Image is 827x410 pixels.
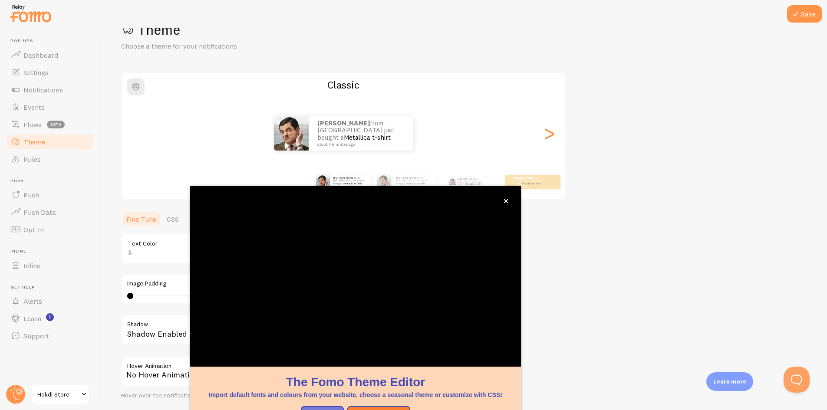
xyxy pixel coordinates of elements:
p: from [GEOGRAPHIC_DATA] just bought a [458,177,487,187]
a: Fine Tune [121,210,161,228]
span: Inline [10,249,95,254]
span: Events [23,103,45,112]
button: close, [501,197,511,206]
img: Fomo [316,175,330,189]
span: Support [23,331,49,340]
a: Opt-In [5,221,95,238]
small: about 4 minutes ago [317,142,402,147]
strong: [PERSON_NAME] [333,176,354,180]
div: Next slide [544,102,554,164]
p: from [GEOGRAPHIC_DATA] just bought a [512,176,547,187]
h1: The Fomo Theme Editor [201,374,511,390]
span: Hokdi Store [37,389,79,400]
span: Theme [23,138,45,146]
span: Opt-In [23,225,44,234]
strong: [PERSON_NAME] [396,176,417,180]
a: Push Data [5,203,95,221]
a: Metallica t-shirt [407,182,425,185]
h1: Theme [121,21,806,39]
span: Settings [23,68,49,77]
img: Fomo [449,178,456,185]
a: Notifications [5,81,95,98]
iframe: Help Scout Beacon - Open [784,367,810,393]
span: Push [23,190,39,199]
small: about 4 minutes ago [396,185,432,187]
span: beta [47,121,65,128]
a: CSS [161,210,184,228]
a: Flows beta [5,116,95,133]
h2: Classic [122,78,565,92]
span: Inline [23,261,40,270]
span: Push [10,178,95,184]
p: Import default fonts and colours from your website, choose a seasonal theme or customize with CSS! [201,390,511,399]
a: Rules [5,151,95,168]
div: Shadow Enabled [121,315,382,346]
svg: <p>Watch New Feature Tutorials!</p> [46,313,54,321]
a: Metallica t-shirt [522,182,541,185]
span: Alerts [23,297,42,305]
strong: [PERSON_NAME] [317,119,370,127]
a: Metallica t-shirt [344,133,391,141]
a: Metallica t-shirt [344,182,362,185]
a: Theme [5,133,95,151]
label: Image Padding [127,280,376,288]
p: from [GEOGRAPHIC_DATA] just bought a [317,120,404,147]
span: Pop-ups [10,38,95,44]
span: Learn [23,314,41,323]
div: No Hover Animation [121,356,382,387]
a: Push [5,186,95,203]
a: Support [5,327,95,344]
div: Hover over the notification for preview [121,392,382,400]
a: Metallica t-shirt [466,183,481,185]
a: Dashboard [5,46,95,64]
div: Learn more [706,372,753,391]
a: Learn [5,310,95,327]
strong: [PERSON_NAME] [458,178,475,180]
img: Fomo [274,116,309,151]
a: Inline [5,257,95,274]
p: Learn more [713,377,746,386]
a: Hokdi Store [31,384,90,405]
p: Choose a theme for your notifications [121,41,329,51]
small: about 4 minutes ago [333,185,367,187]
p: from [GEOGRAPHIC_DATA] just bought a [396,176,433,187]
span: Get Help [10,285,95,290]
img: Fomo [377,175,391,189]
a: Settings [5,64,95,81]
span: Dashboard [23,51,58,59]
img: fomo-relay-logo-orange.svg [9,2,53,24]
span: Flows [23,120,42,129]
small: about 4 minutes ago [512,185,546,187]
strong: [PERSON_NAME] [512,176,533,180]
span: Push Data [23,208,56,216]
a: Alerts [5,292,95,310]
a: Events [5,98,95,116]
p: from [GEOGRAPHIC_DATA] just bought a [333,176,368,187]
span: Rules [23,155,41,164]
span: Notifications [23,85,63,94]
